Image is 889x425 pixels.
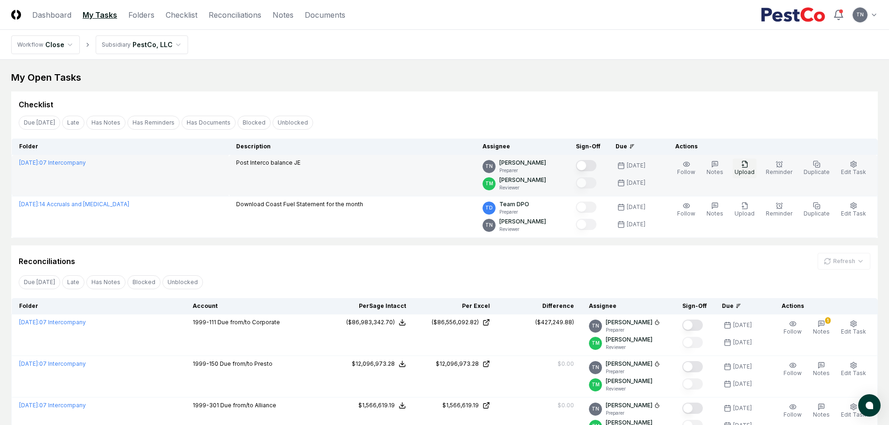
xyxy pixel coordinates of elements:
a: [DATE]:07 Intercompany [19,360,86,367]
span: Duplicate [804,210,830,217]
span: Notes [813,328,830,335]
img: Logo [11,10,21,20]
span: Edit Task [841,328,866,335]
div: Checklist [19,99,53,110]
span: TN [485,222,493,229]
span: 1999-150 [193,360,218,367]
div: Account [193,302,322,310]
div: ($427,249.88) [535,318,574,327]
div: ($86,556,092.82) [432,318,479,327]
div: [DATE] [627,203,645,211]
p: Reviewer [606,344,652,351]
a: [DATE]:07 Intercompany [19,159,86,166]
span: Follow [677,210,695,217]
span: Due from/to Corporate [217,319,280,326]
span: Edit Task [841,168,866,175]
p: [PERSON_NAME] [499,176,546,184]
th: Assignee [475,139,568,155]
span: [DATE] : [19,159,39,166]
button: Notes [811,401,832,421]
button: Late [62,116,84,130]
span: Reminder [766,210,792,217]
a: ($86,556,092.82) [421,318,490,327]
button: $1,566,619.19 [358,401,406,410]
button: Edit Task [839,200,868,220]
div: Actions [774,302,870,310]
th: Folder [12,298,185,314]
th: Sign-Off [675,298,714,314]
span: Edit Task [841,210,866,217]
span: Upload [735,168,755,175]
button: Reminder [764,159,794,178]
p: Reviewer [606,385,652,392]
button: Has Documents [182,116,236,130]
p: Preparer [499,167,546,174]
span: TN [592,405,599,412]
p: Post Interco balance JE [236,159,301,167]
button: Follow [675,200,697,220]
button: Edit Task [839,159,868,178]
img: PestCo logo [761,7,826,22]
button: Upload [733,159,756,178]
span: TM [592,340,600,347]
span: Follow [677,168,695,175]
p: Preparer [499,209,529,216]
p: [PERSON_NAME] [499,217,546,226]
button: Has Notes [86,116,126,130]
span: Due from/to Presto [220,360,273,367]
p: Download Coast Fuel Statement for the month [236,200,363,209]
p: Preparer [606,410,660,417]
div: $1,566,619.19 [442,401,479,410]
div: [DATE] [733,404,752,412]
button: Blocked [127,275,161,289]
div: $1,566,619.19 [358,401,395,410]
p: Team DPO [499,200,529,209]
a: [DATE]:07 Intercompany [19,319,86,326]
span: Notes [813,369,830,376]
span: Notes [707,210,723,217]
button: Unblocked [162,275,203,289]
button: Upload [733,200,756,220]
span: 1999-111 [193,319,216,326]
th: Description [229,139,475,155]
span: [DATE] : [19,402,39,409]
button: Follow [782,360,804,379]
p: [PERSON_NAME] [606,377,652,385]
button: $12,096,973.28 [352,360,406,368]
button: TN [852,7,868,23]
button: Follow [782,401,804,421]
a: Documents [305,9,345,21]
span: Notes [707,168,723,175]
div: $0.00 [558,360,574,368]
div: [DATE] [627,179,645,187]
button: Unblocked [273,116,313,130]
button: Has Reminders [127,116,180,130]
button: Mark complete [682,361,703,372]
button: Mark complete [576,177,596,188]
th: Per Sage Intacct [329,298,413,314]
a: Reconciliations [209,9,261,21]
button: Notes [705,159,725,178]
button: Edit Task [839,401,868,421]
span: Due from/to Alliance [220,402,276,409]
span: TN [856,11,864,18]
div: $12,096,973.28 [436,360,479,368]
p: [PERSON_NAME] [499,159,546,167]
button: Mark complete [682,403,703,414]
div: $12,096,973.28 [352,360,395,368]
div: [DATE] [627,220,645,229]
div: [DATE] [733,338,752,347]
span: TN [592,364,599,371]
span: Duplicate [804,168,830,175]
span: Follow [784,369,802,376]
p: [PERSON_NAME] [606,318,652,327]
div: Reconciliations [19,256,75,267]
th: Assignee [581,298,675,314]
button: Mark complete [682,320,703,331]
p: [PERSON_NAME] [606,335,652,344]
p: Reviewer [499,184,546,191]
span: Edit Task [841,369,866,376]
p: [PERSON_NAME] [606,401,652,410]
button: ($86,983,342.70) [346,318,406,327]
span: Follow [784,411,802,418]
